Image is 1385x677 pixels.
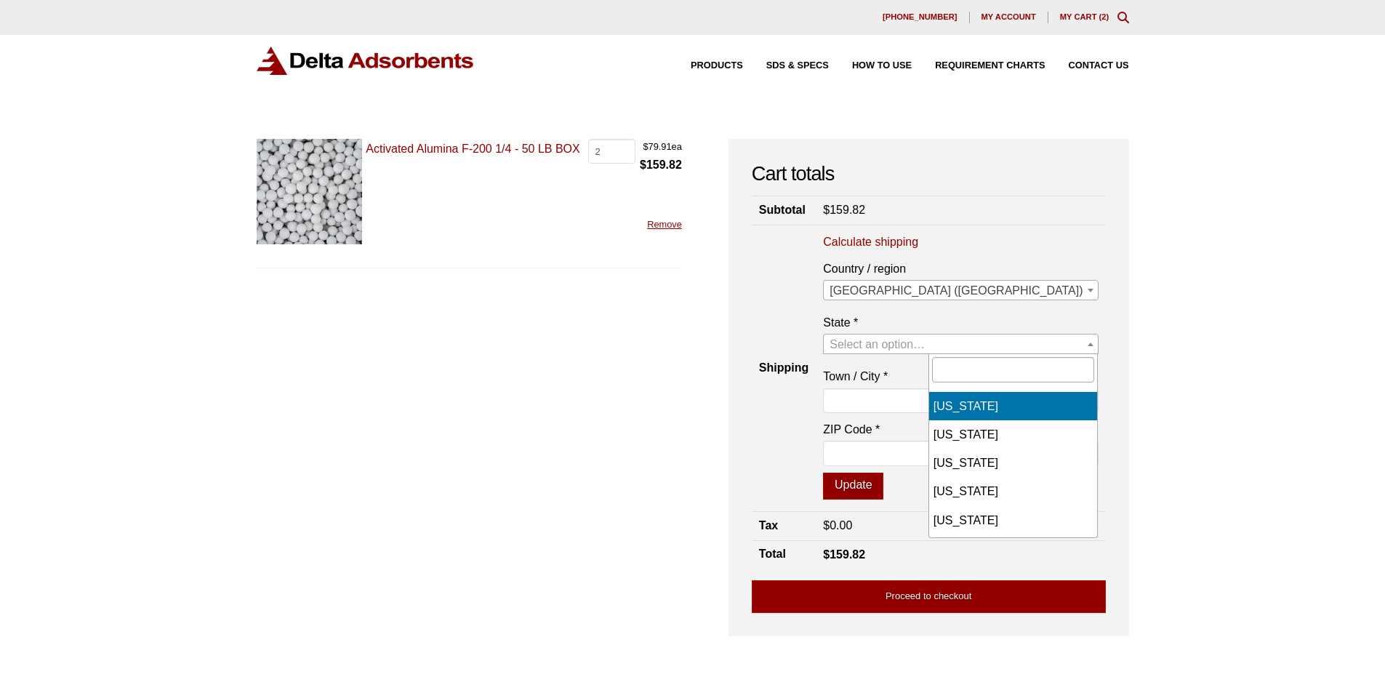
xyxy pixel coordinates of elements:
span: Contact Us [1069,61,1129,71]
bdi: 159.82 [823,548,865,561]
a: Proceed to checkout [752,580,1106,613]
span: $ [823,548,830,561]
bdi: 159.82 [823,204,865,216]
label: Country / region [823,259,1098,279]
a: Requirement Charts [912,61,1045,71]
span: Requirement Charts [935,61,1045,71]
span: $ [640,159,646,171]
span: 2 [1101,12,1106,21]
a: [PHONE_NUMBER] [871,12,970,23]
span: United States (US) [823,280,1098,300]
bdi: 0.00 [823,519,852,532]
label: ZIP Code [823,420,1098,439]
span: [PHONE_NUMBER] [883,13,958,21]
li: [US_STATE] [929,420,1098,449]
a: Activated Alumina F-200 1/4 - 50 LB BOX [366,143,579,155]
span: Select an option… [830,338,925,350]
th: Tax [752,512,816,540]
a: My account [970,12,1048,23]
label: Town / City [823,366,1098,386]
li: [US_STATE] [929,449,1098,477]
h2: Cart totals [752,162,1106,186]
span: $ [823,519,830,532]
img: Delta Adsorbents [257,47,475,75]
th: Shipping [752,225,816,512]
li: [US_STATE] [929,506,1098,534]
li: [US_STATE] [929,534,1098,563]
span: $ [643,141,648,152]
bdi: 159.82 [640,159,682,171]
a: Remove this item [647,219,682,230]
bdi: 79.91 [643,141,671,152]
label: State [823,313,1098,332]
a: Products [667,61,743,71]
span: How to Use [852,61,912,71]
span: SDS & SPECS [766,61,829,71]
th: Total [752,540,816,569]
a: Contact Us [1045,61,1129,71]
span: My account [981,13,1036,21]
input: Product quantity [588,139,635,164]
span: Products [691,61,743,71]
img: Activated Alumina F-200 1/4 - 50 LB BOX [257,139,362,244]
a: Calculate shipping [823,234,918,250]
a: SDS & SPECS [743,61,829,71]
li: [US_STATE] [929,392,1098,420]
a: My Cart (2) [1060,12,1109,21]
li: [US_STATE] [929,477,1098,505]
a: How to Use [829,61,912,71]
div: Toggle Modal Content [1117,12,1129,23]
span: ea [640,139,682,155]
button: Update [823,473,883,500]
span: $ [823,204,830,216]
th: Subtotal [752,196,816,225]
span: United States (US) [824,281,1097,301]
